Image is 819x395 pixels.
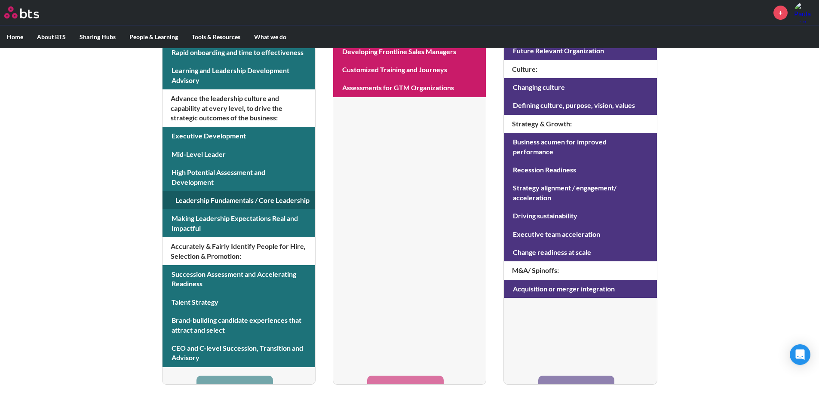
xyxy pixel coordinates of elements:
h4: Accurately & Fairly Identify People for Hire, Selection & Promotion : [163,237,315,265]
h4: M&A/ Spinoffs : [504,261,656,279]
h4: Strategy & Growth : [504,115,656,133]
label: Sharing Hubs [73,26,123,48]
a: + [773,6,788,20]
h4: Advance the leadership culture and capability at every level, to drive the strategic outcomes of ... [163,89,315,127]
label: About BTS [30,26,73,48]
label: People & Learning [123,26,185,48]
a: Go home [4,6,55,18]
h4: Culture : [504,60,656,78]
img: Paula Ghilardotti [794,2,815,23]
label: What we do [247,26,293,48]
a: Profile [794,2,815,23]
div: Open Intercom Messenger [790,344,810,365]
img: BTS Logo [4,6,39,18]
label: Tools & Resources [185,26,247,48]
